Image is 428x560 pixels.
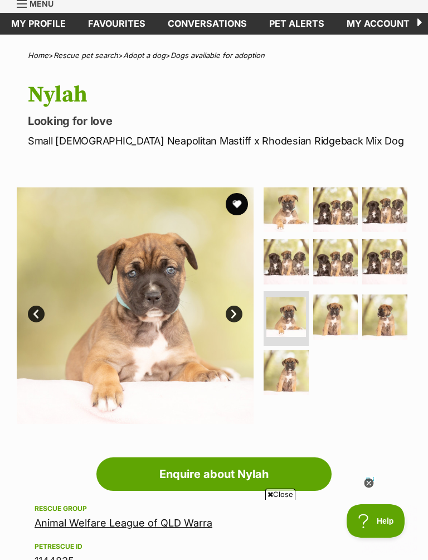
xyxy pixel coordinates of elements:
a: Rescue pet search [53,51,118,60]
iframe: Advertisement [11,504,417,554]
a: Adopt a dog [123,51,166,60]
button: favourite [226,193,248,215]
iframe: Help Scout Beacon - Open [347,504,406,538]
a: Dogs available for adoption [171,51,265,60]
h1: Nylah [28,82,411,108]
a: My account [335,13,421,35]
p: Looking for love [28,113,411,129]
a: Home [28,51,48,60]
img: Photo of Nylah [264,350,309,395]
a: Prev [28,306,45,322]
img: Photo of Nylah [362,295,407,340]
img: Photo of Nylah [362,187,407,233]
img: Photo of Nylah [266,297,306,337]
a: Favourites [77,13,157,35]
a: conversations [157,13,258,35]
a: Next [226,306,242,322]
a: Enquire about Nylah [96,457,332,491]
a: Pet alerts [258,13,335,35]
img: Photo of Nylah [313,187,358,233]
img: Photo of Nylah [264,187,309,233]
p: Small [DEMOGRAPHIC_DATA] Neapolitan Mastiff x Rhodesian Ridgeback Mix Dog [28,133,411,148]
img: Photo of Nylah [264,239,309,284]
img: Photo of Nylah [313,239,358,284]
img: Photo of Nylah [17,187,254,424]
img: Photo of Nylah [362,239,407,284]
img: Photo of Nylah [313,295,358,340]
